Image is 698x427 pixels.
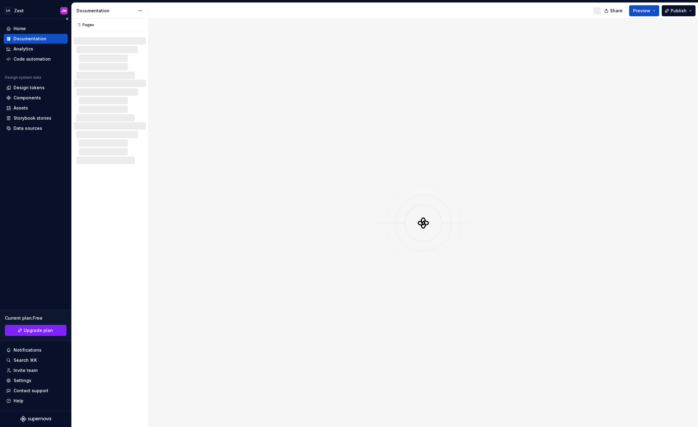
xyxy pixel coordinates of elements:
[63,14,71,23] button: Collapse sidebar
[629,5,659,16] button: Preview
[4,103,68,113] a: Assets
[14,105,28,111] div: Assets
[4,376,68,385] a: Settings
[633,8,650,14] span: Preview
[610,8,623,14] span: Share
[77,8,135,14] div: Documentation
[4,345,68,355] button: Notifications
[14,26,26,32] div: Home
[4,7,12,14] div: LH
[4,113,68,123] a: Storybook stories
[14,347,42,353] div: Notifications
[14,95,41,101] div: Components
[4,54,68,64] a: Code automation
[4,365,68,375] a: Invite team
[24,327,53,333] span: Upgrade plan
[14,8,24,14] div: Zest
[671,8,687,14] span: Publish
[14,388,48,394] div: Contact support
[14,36,46,42] div: Documentation
[74,22,94,27] div: Pages
[4,123,68,133] a: Data sources
[4,93,68,103] a: Components
[5,325,66,336] a: Upgrade plan
[5,75,41,80] div: Design system data
[14,398,23,404] div: Help
[14,56,51,62] div: Code automation
[5,315,66,321] div: Current plan : Free
[20,416,51,422] svg: Supernova Logo
[662,5,696,16] button: Publish
[14,125,42,131] div: Data sources
[14,46,33,52] div: Analytics
[14,357,37,363] div: Search ⌘K
[4,83,68,93] a: Design tokens
[4,44,68,54] a: Analytics
[14,85,45,91] div: Design tokens
[4,34,68,44] a: Documentation
[14,115,51,121] div: Storybook stories
[4,386,68,396] button: Contact support
[62,8,66,13] div: JM
[14,377,31,384] div: Settings
[1,4,70,17] button: LHZestJM
[4,355,68,365] button: Search ⌘K
[601,5,627,16] button: Share
[14,367,38,373] div: Invite team
[4,24,68,34] a: Home
[4,396,68,406] button: Help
